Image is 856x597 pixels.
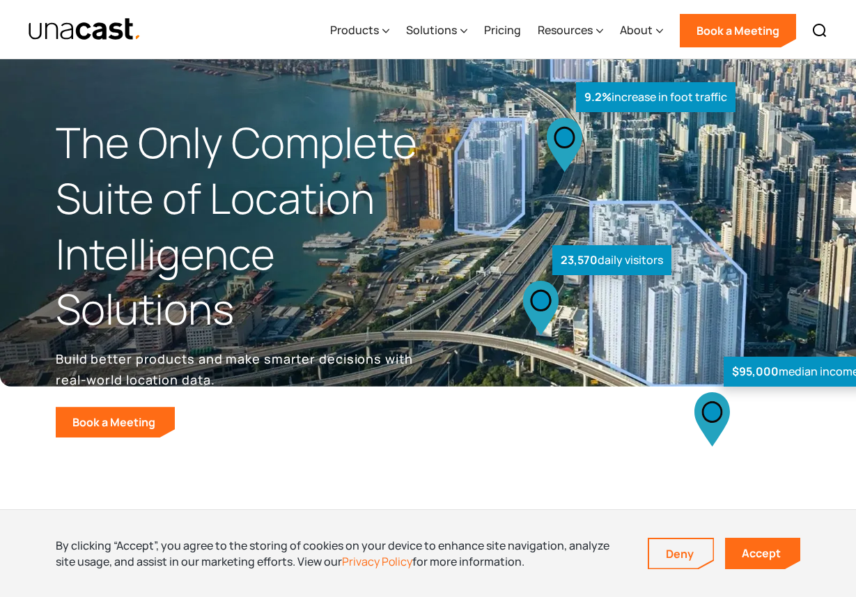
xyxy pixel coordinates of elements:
[56,407,175,437] a: Book a Meeting
[680,14,796,47] a: Book a Meeting
[620,22,653,38] div: About
[484,2,521,59] a: Pricing
[725,538,800,569] a: Accept
[28,17,141,42] a: home
[620,2,663,59] div: About
[561,252,598,268] strong: 23,570
[576,82,736,112] div: increase in foot traffic
[330,22,379,38] div: Products
[538,2,603,59] div: Resources
[56,538,627,569] div: By clicking “Accept”, you agree to the storing of cookies on your device to enhance site navigati...
[330,2,389,59] div: Products
[584,89,612,104] strong: 9.2%
[538,22,593,38] div: Resources
[649,539,713,568] a: Deny
[732,364,779,379] strong: $95,000
[811,22,828,39] img: Search icon
[342,554,412,569] a: Privacy Policy
[552,245,671,275] div: daily visitors
[406,2,467,59] div: Solutions
[56,348,418,390] p: Build better products and make smarter decisions with real-world location data.
[406,22,457,38] div: Solutions
[56,115,428,337] h1: The Only Complete Suite of Location Intelligence Solutions
[28,17,141,42] img: Unacast text logo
